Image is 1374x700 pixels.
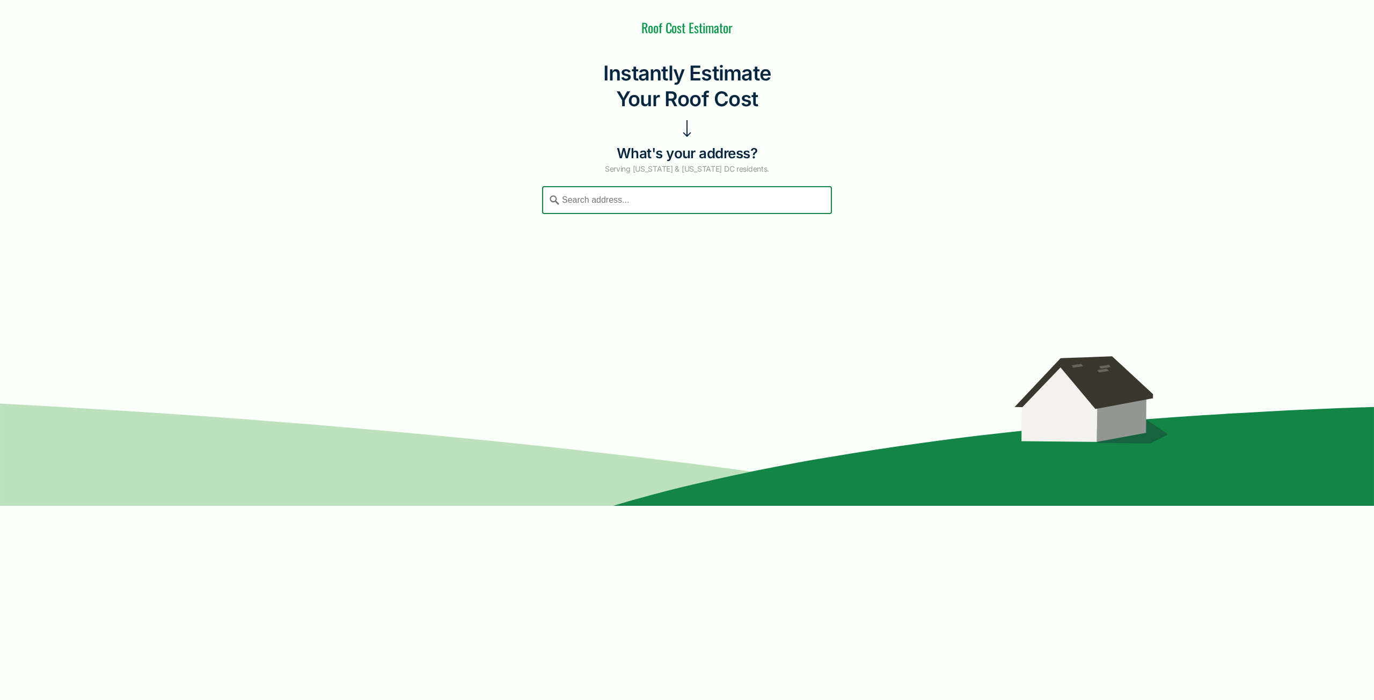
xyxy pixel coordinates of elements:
[542,186,832,214] input: Search
[617,146,758,160] h2: What's your address?
[641,21,732,33] h1: Roof Cost Estimator
[605,165,769,173] div: Serving [US_STATE] & [US_STATE] DC residents.
[683,120,691,137] img: Down arrow.
[587,60,788,112] h2: Instantly Estimate Your Roof Cost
